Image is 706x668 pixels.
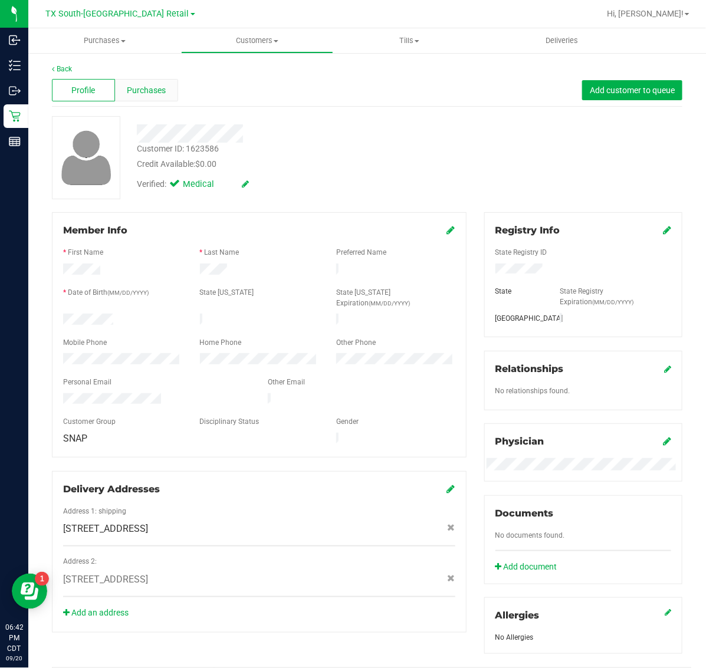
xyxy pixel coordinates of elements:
img: user-icon.png [55,127,117,188]
p: 09/20 [5,654,23,663]
label: Customer Group [63,416,116,427]
div: Verified: [137,178,249,191]
label: Address 1: shipping [63,506,126,516]
span: Member Info [63,225,127,236]
label: State [US_STATE] Expiration [336,287,455,308]
span: Add customer to queue [590,85,675,95]
div: Customer ID: 1623586 [137,143,219,155]
span: Documents [495,508,554,519]
label: Other Email [268,377,305,387]
span: TX South-[GEOGRAPHIC_DATA] Retail [46,9,189,19]
span: Allergies [495,610,540,621]
span: [STREET_ADDRESS] [63,522,148,536]
a: Purchases [28,28,181,53]
label: Disciplinary Status [200,416,260,427]
span: (MM/DD/YYYY) [107,289,149,296]
span: Customers [182,35,333,46]
span: Relationships [495,363,564,374]
span: Tills [334,35,485,46]
span: Registry Info [495,225,560,236]
label: Preferred Name [336,247,386,258]
span: (MM/DD/YYYY) [369,300,410,307]
label: Gender [336,416,359,427]
label: State [US_STATE] [200,287,254,298]
span: Deliveries [530,35,594,46]
label: Address 2: [63,556,97,567]
span: Medical [183,178,230,191]
inline-svg: Inbound [9,34,21,46]
a: Tills [333,28,486,53]
label: Last Name [205,247,239,258]
span: Purchases [127,84,166,97]
div: State [487,286,551,297]
span: (MM/DD/YYYY) [592,299,633,305]
inline-svg: Outbound [9,85,21,97]
label: Other Phone [336,337,376,348]
label: Personal Email [63,377,111,387]
span: Delivery Addresses [63,483,160,495]
inline-svg: Inventory [9,60,21,71]
inline-svg: Retail [9,110,21,122]
div: No Allergies [495,632,671,643]
a: Deliveries [486,28,639,53]
label: Mobile Phone [63,337,107,348]
label: First Name [68,247,103,258]
label: No relationships found. [495,386,570,396]
a: Back [52,65,72,73]
span: SNAP [63,433,87,444]
label: Date of Birth [68,287,149,298]
button: Add customer to queue [582,80,682,100]
label: Home Phone [200,337,242,348]
label: State Registry ID [495,247,547,258]
iframe: Resource center [12,574,47,609]
p: 06:42 PM CDT [5,622,23,654]
span: No documents found. [495,531,565,539]
label: State Registry Expiration [560,286,671,307]
span: [STREET_ADDRESS] [63,572,148,587]
a: Add an address [63,608,129,617]
span: Purchases [28,35,181,46]
span: Physician [495,436,544,447]
span: Hi, [PERSON_NAME]! [607,9,684,18]
a: Customers [181,28,334,53]
inline-svg: Reports [9,136,21,147]
span: Profile [71,84,95,97]
div: [GEOGRAPHIC_DATA] [487,313,551,324]
span: $0.00 [195,159,216,169]
div: Credit Available: [137,158,444,170]
iframe: Resource center unread badge [35,572,49,586]
a: Add document [495,561,563,573]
